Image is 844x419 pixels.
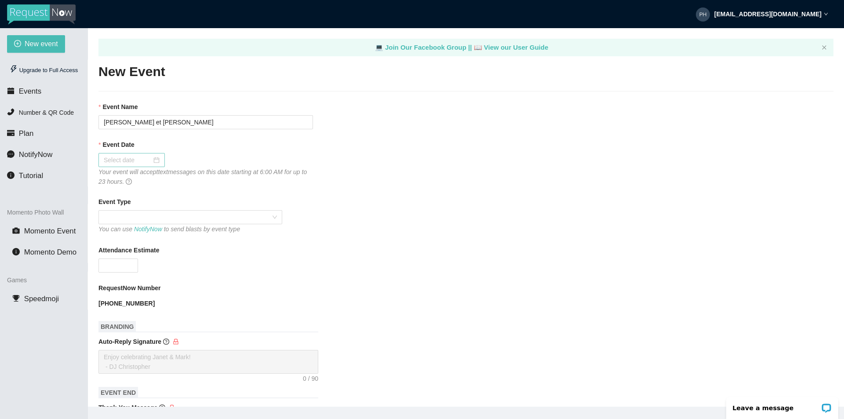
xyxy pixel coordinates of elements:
span: credit-card [7,129,15,137]
span: camera [12,227,20,234]
span: laptop [474,44,482,51]
span: down [824,12,828,16]
span: question-circle [159,404,165,411]
span: calendar [7,87,15,95]
span: EVENT END [98,387,138,398]
span: plus-circle [14,40,21,48]
b: Attendance Estimate [98,245,159,255]
span: Momento Demo [24,248,76,256]
a: laptop Join Our Facebook Group || [375,44,474,51]
span: question-circle [126,179,132,185]
b: [PHONE_NUMBER] [98,300,155,307]
span: info-circle [12,248,20,255]
span: Momento Event [24,227,76,235]
strong: [EMAIL_ADDRESS][DOMAIN_NAME] [714,11,822,18]
span: close [822,45,827,50]
span: trophy [12,295,20,302]
img: a1413cf3367e12ca5e0a4d271e948ab2 [696,7,710,22]
b: Event Type [98,197,131,207]
a: laptop View our User Guide [474,44,549,51]
span: question-circle [163,339,169,345]
h2: New Event [98,63,833,81]
button: close [822,45,827,51]
button: plus-circleNew event [7,35,65,53]
span: lock [169,404,175,411]
b: Thank-You Message [98,404,157,411]
b: Event Name [102,102,138,112]
span: phone [7,108,15,116]
span: Plan [19,129,34,138]
input: Select date [104,155,152,165]
span: Events [19,87,41,95]
div: Upgrade to Full Access [7,62,80,79]
span: lock [173,339,179,345]
span: message [7,150,15,158]
span: Number & QR Code [19,109,74,116]
span: NotifyNow [19,150,52,159]
span: Speedmoji [24,295,59,303]
span: BRANDING [98,321,136,332]
span: New event [25,38,58,49]
input: Janet's and Mark's Wedding [98,115,313,129]
b: Auto-Reply Signature [98,338,161,345]
b: RequestNow Number [98,283,161,293]
i: Your event will accept text messages on this date starting at 6:00 AM for up to 23 hours. [98,168,307,185]
span: thunderbolt [10,65,18,73]
span: laptop [375,44,383,51]
a: NotifyNow [134,226,162,233]
span: Tutorial [19,171,43,180]
span: info-circle [7,171,15,179]
b: Event Date [102,140,134,149]
img: RequestNow [7,4,76,25]
iframe: LiveChat chat widget [720,391,844,419]
div: You can use to send blasts by event type [98,224,282,234]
